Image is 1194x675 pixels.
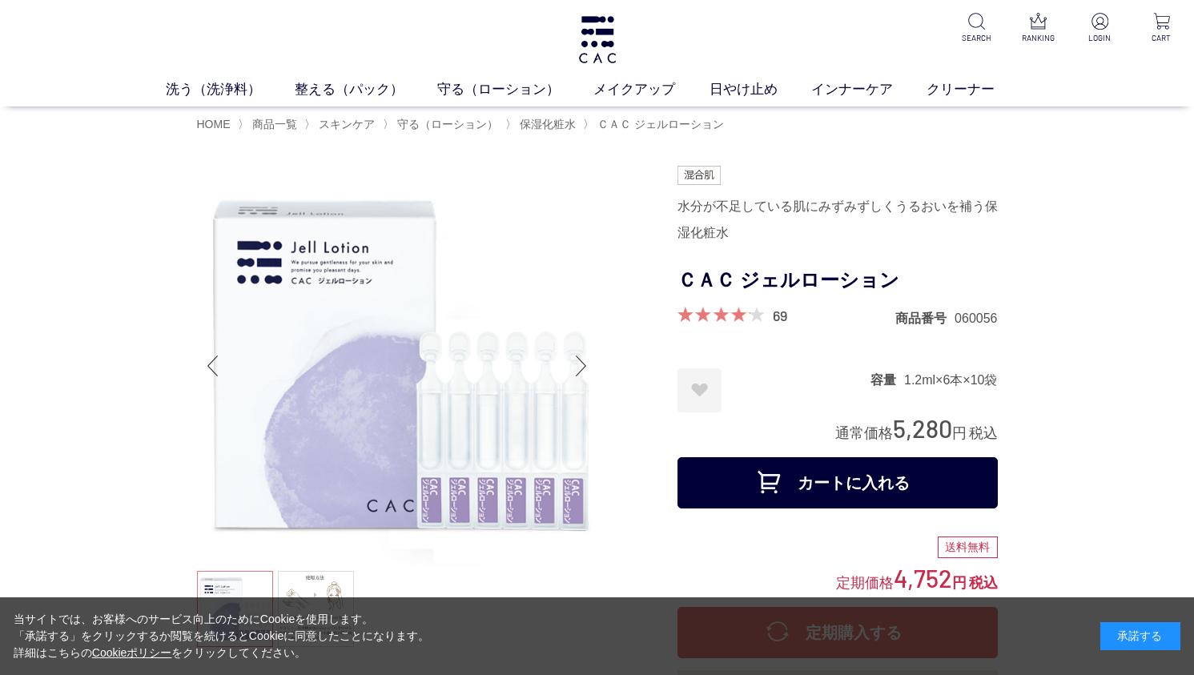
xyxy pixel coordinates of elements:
img: ＣＡＣ ジェルローション [197,166,597,566]
a: Cookieポリシー [92,646,172,659]
a: 守る（ローション） [394,118,498,131]
dd: 060056 [955,310,997,327]
a: 守る（ローション） [437,79,593,99]
a: LOGIN [1080,13,1120,44]
a: 日やけ止め [710,79,811,99]
a: SEARCH [957,13,996,44]
a: 商品一覧 [249,118,297,131]
li: 〉 [238,117,301,132]
a: 69 [773,307,787,324]
a: 洗う（洗浄料） [166,79,295,99]
button: カートに入れる [677,457,998,508]
span: 円 [952,575,967,591]
span: 税込 [969,575,998,591]
a: RANKING [1019,13,1058,44]
a: インナーケア [811,79,927,99]
dt: 商品番号 [895,310,955,327]
li: 〉 [505,117,580,132]
span: 4,752 [894,563,952,593]
div: 当サイトでは、お客様へのサービス向上のためにCookieを使用します。 「承諾する」をクリックするか閲覧を続けるとCookieに同意したことになります。 詳細はこちらの をクリックしてください。 [14,611,430,661]
li: 〉 [383,117,502,132]
li: 〉 [304,117,379,132]
span: 守る（ローション） [397,118,498,131]
span: 商品一覧 [252,118,297,131]
img: logo [577,16,618,63]
a: 整える（パック） [295,79,437,99]
a: お気に入りに登録する [677,368,722,412]
span: 税込 [969,425,998,441]
span: 通常価格 [835,425,893,441]
p: LOGIN [1080,32,1120,44]
img: 混合肌 [677,166,721,185]
dt: 容量 [870,372,904,388]
a: メイクアップ [593,79,709,99]
div: 送料無料 [938,536,998,559]
p: CART [1142,32,1181,44]
a: CART [1142,13,1181,44]
span: 円 [952,425,967,441]
dd: 1.2ml×6本×10袋 [904,372,998,388]
span: 保湿化粧水 [520,118,576,131]
div: 承諾する [1100,622,1180,650]
span: ＣＡＣ ジェルローション [597,118,724,131]
a: 保湿化粧水 [517,118,576,131]
a: クリーナー [927,79,1028,99]
div: 水分が不足している肌にみずみずしくうるおいを補う保湿化粧水 [677,193,998,247]
a: スキンケア [316,118,375,131]
p: RANKING [1019,32,1058,44]
span: 5,280 [893,413,952,443]
div: Previous slide [197,334,229,398]
a: ＣＡＣ ジェルローション [594,118,724,131]
p: SEARCH [957,32,996,44]
div: Next slide [565,334,597,398]
li: 〉 [583,117,728,132]
h1: ＣＡＣ ジェルローション [677,263,998,299]
span: スキンケア [319,118,375,131]
a: HOME [197,118,231,131]
span: 定期価格 [836,573,894,591]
